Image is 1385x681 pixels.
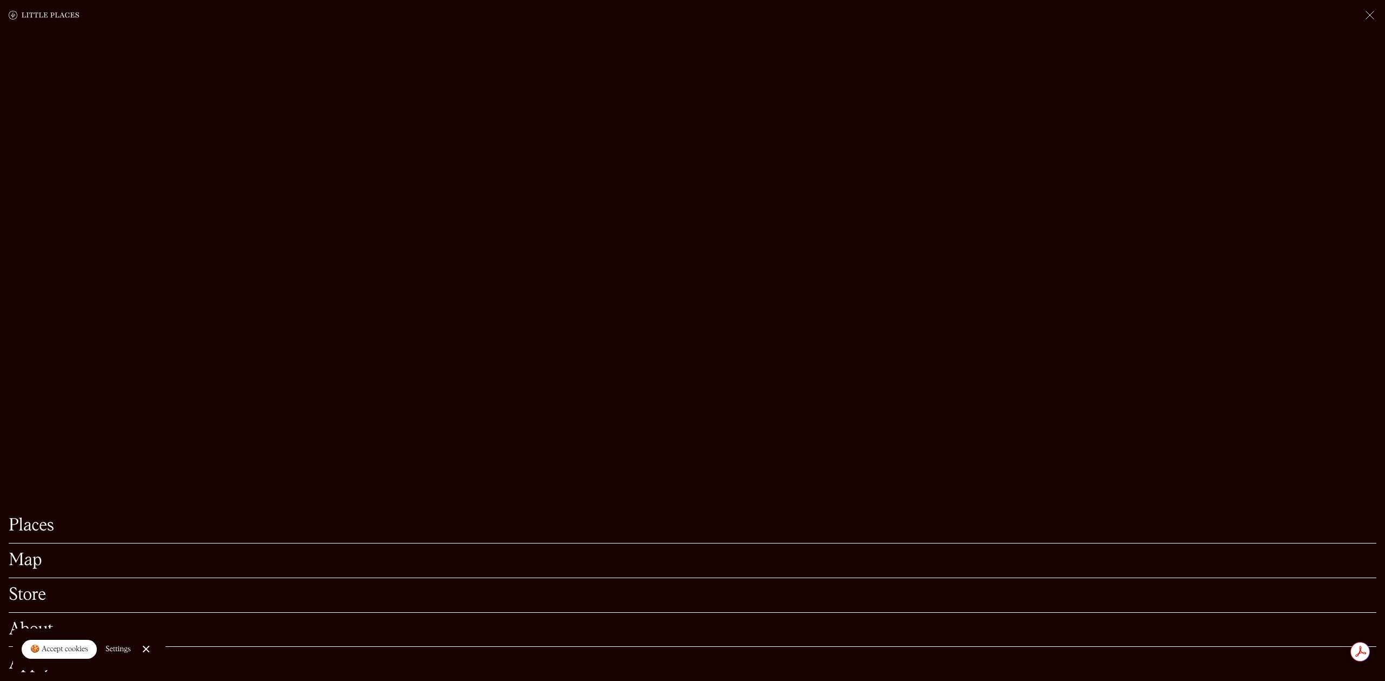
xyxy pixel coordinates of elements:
[105,637,131,662] a: Settings
[30,644,88,655] div: 🍪 Accept cookies
[22,640,97,659] a: 🍪 Accept cookies
[135,638,157,660] a: Close Cookie Popup
[9,587,1376,604] a: Store
[9,518,1376,534] a: Places
[9,552,1376,569] a: Map
[9,656,1376,672] a: Apply
[105,645,131,653] div: Settings
[9,621,1376,638] a: About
